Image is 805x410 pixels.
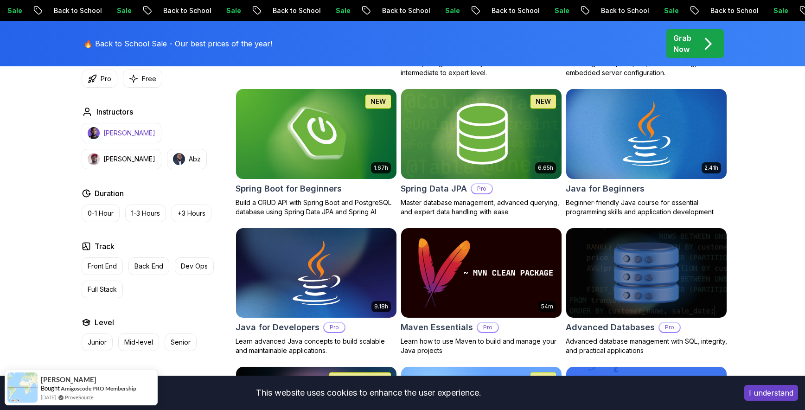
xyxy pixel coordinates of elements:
p: Back to School [529,6,592,15]
p: NEW [536,375,551,384]
img: Java for Developers card [236,228,396,318]
button: Junior [82,333,113,351]
p: Learn advanced Java concepts to build scalable and maintainable applications. [236,337,397,355]
p: Pro [478,323,498,332]
a: Amigoscode PRO Membership [61,385,136,392]
p: Mid-level [124,338,153,347]
img: instructor img [88,127,100,139]
button: Senior [165,333,197,351]
p: Grab Now [673,32,691,55]
p: Sale [45,6,74,15]
p: Back to School [310,6,373,15]
button: Dev Ops [175,257,214,275]
a: Maven Essentials card54mMaven EssentialsProLearn how to use Maven to build and manage your Java p... [401,228,562,356]
h2: Java for Developers [236,321,319,334]
img: Java for Beginners card [566,89,727,179]
button: Full Stack [82,281,123,298]
a: Advanced Databases cardAdvanced DatabasesProAdvanced database management with SQL, integrity, and... [566,228,727,356]
button: Pro [82,70,117,88]
p: 2.41h [704,164,718,172]
h2: Instructors [96,106,133,117]
button: instructor imgAbz [167,149,207,169]
img: instructor img [173,153,185,165]
p: Pro [101,74,111,83]
button: 0-1 Hour [82,205,120,222]
button: instructor img[PERSON_NAME] [82,123,161,143]
p: 9.18h [374,303,388,310]
p: +3 Hours [178,209,205,218]
button: +3 Hours [172,205,211,222]
p: Build a CRUD API with Spring Boot and PostgreSQL database using Spring Data JPA and Spring AI [236,198,397,217]
button: instructor img[PERSON_NAME] [82,149,161,169]
p: Free [142,74,156,83]
h2: Advanced Databases [566,321,655,334]
h2: Duration [95,188,124,199]
p: 1-3 Hours [131,209,160,218]
p: Senior [171,338,191,347]
button: Free [123,70,162,88]
img: Spring Data JPA card [401,89,562,179]
button: Accept cookies [744,385,798,401]
a: ProveSource [65,393,94,401]
p: Master database management, advanced querying, and expert data handling with ease [401,198,562,217]
p: NEW [536,97,551,106]
p: Junior [88,338,107,347]
p: Back to School [200,6,263,15]
p: Back to School [638,6,701,15]
img: provesource social proof notification image [7,372,38,403]
p: Sale [592,6,621,15]
p: Back End [134,262,163,271]
a: Java for Developers card9.18hJava for DevelopersProLearn advanced Java concepts to build scalable... [236,228,397,356]
p: Sale [154,6,184,15]
p: JUST RELEASED [334,375,386,384]
p: Advanced database management with SQL, integrity, and practical applications [566,337,727,355]
p: 54m [541,303,553,310]
p: [PERSON_NAME] [103,154,155,164]
span: Bought [41,384,60,392]
h2: Level [95,317,114,328]
button: Mid-level [118,333,159,351]
a: Spring Boot for Beginners card1.67hNEWSpring Boot for BeginnersBuild a CRUD API with Spring Boot ... [236,89,397,217]
img: instructor img [88,153,100,165]
p: Pro [472,184,492,193]
p: Back to School [91,6,154,15]
p: Sale [263,6,293,15]
h2: Java for Beginners [566,182,645,195]
p: 1.67h [374,164,388,172]
p: Sale [701,6,731,15]
h2: Spring Boot for Beginners [236,182,342,195]
h2: Track [95,241,115,252]
img: Spring Boot for Beginners card [236,89,396,179]
p: Front End [88,262,117,271]
h2: Spring Data JPA [401,182,467,195]
img: Maven Essentials card [401,228,562,318]
p: Dev Ops [181,262,208,271]
div: This website uses cookies to enhance the user experience. [7,383,730,403]
p: 6.65h [538,164,553,172]
span: [DATE] [41,393,56,401]
p: Sale [482,6,512,15]
p: 🔥 Back to School Sale - Our best prices of the year! [83,38,272,49]
button: Back End [128,257,169,275]
p: Sale [373,6,402,15]
h2: Maven Essentials [401,321,473,334]
p: 0-1 Hour [88,209,114,218]
img: Advanced Databases card [566,228,727,318]
p: Pro [659,323,680,332]
p: Beginner-friendly Java course for essential programming skills and application development [566,198,727,217]
p: NEW [371,97,386,106]
a: Java for Beginners card2.41hJava for BeginnersBeginner-friendly Java course for essential program... [566,89,727,217]
p: Learn how to use Maven to build and manage your Java projects [401,337,562,355]
a: Spring Data JPA card6.65hNEWSpring Data JPAProMaster database management, advanced querying, and ... [401,89,562,217]
p: Back to School [419,6,482,15]
p: Full Stack [88,285,117,294]
span: [PERSON_NAME] [41,376,96,384]
p: [PERSON_NAME] [103,128,155,138]
button: Front End [82,257,123,275]
p: Abz [189,154,201,164]
button: 1-3 Hours [125,205,166,222]
p: Pro [324,323,345,332]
